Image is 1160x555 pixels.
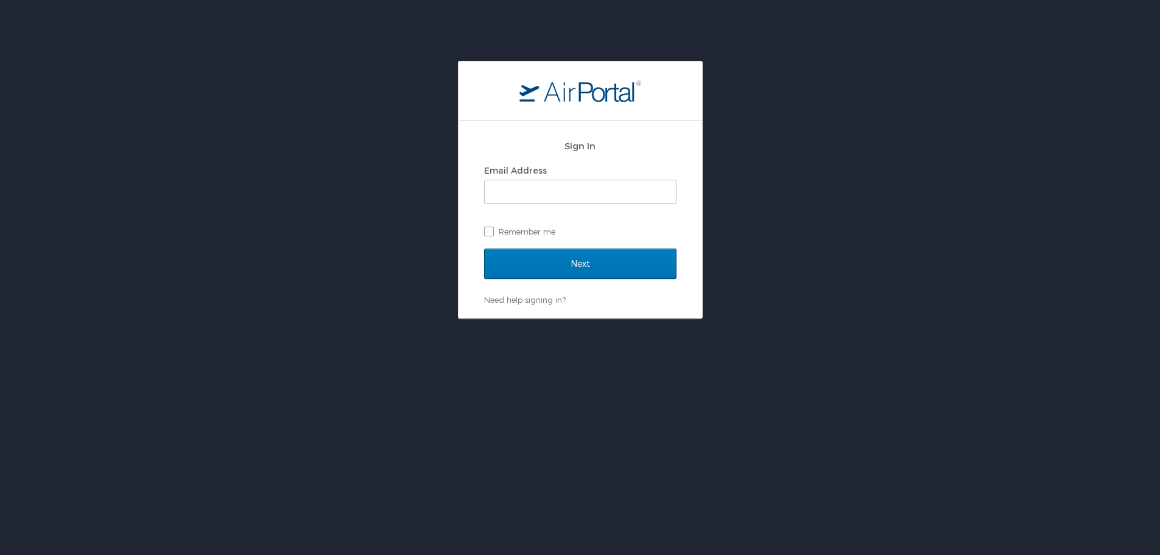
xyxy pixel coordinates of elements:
h2: Sign In [484,139,677,153]
label: Email Address [484,165,547,175]
a: Need help signing in? [484,295,566,305]
label: Remember me [484,222,677,241]
input: Next [484,249,677,279]
img: logo [519,80,641,102]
